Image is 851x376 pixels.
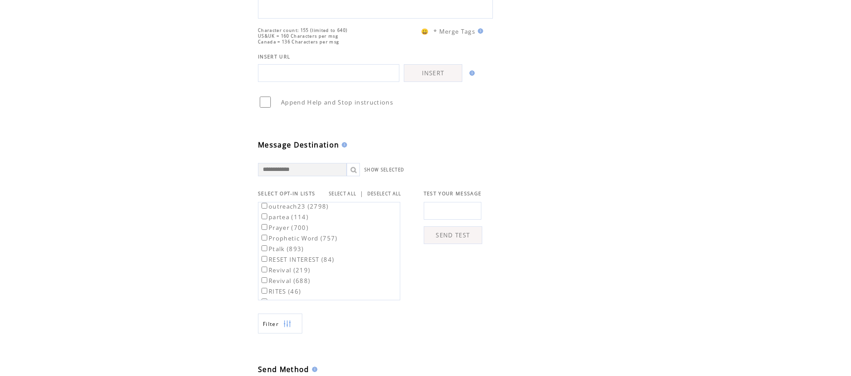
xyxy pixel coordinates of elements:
[260,287,301,295] label: RITES (46)
[467,70,475,76] img: help.gif
[421,27,429,35] span: 😀
[360,190,363,198] span: |
[367,191,402,197] a: DESELECT ALL
[258,33,338,39] span: US&UK = 160 Characters per msg
[262,245,267,251] input: Ptalk (893)
[329,191,356,197] a: SELECT ALL
[309,367,317,372] img: help.gif
[260,245,304,253] label: Ptalk (893)
[262,213,267,219] input: partea (114)
[364,167,404,173] a: SHOW SELECTED
[262,224,267,230] input: Prayer (700)
[263,320,279,328] span: Show filters
[258,190,315,197] span: SELECT OPT-IN LISTS
[260,224,308,232] label: Prayer (700)
[262,235,267,240] input: Prophetic Word (757)
[260,213,308,221] label: partea (114)
[262,298,267,304] input: ROPE (24)
[258,54,290,60] span: INSERT URL
[262,277,267,283] input: Revival (688)
[262,256,267,262] input: RESET INTEREST (84)
[475,28,483,34] img: help.gif
[258,27,347,33] span: Character count: 155 (limited to 640)
[424,190,482,197] span: TEST YOUR MESSAGE
[424,226,482,244] a: SEND TEST
[260,256,334,264] label: RESET INTEREST (84)
[260,202,329,210] label: outreach23 (2798)
[260,234,338,242] label: Prophetic Word (757)
[262,288,267,294] input: RITES (46)
[258,140,339,150] span: Message Destination
[260,298,301,306] label: ROPE (24)
[404,64,462,82] a: INSERT
[258,314,302,333] a: Filter
[339,142,347,147] img: help.gif
[262,267,267,272] input: Revival (219)
[283,314,291,334] img: filters.png
[281,98,393,106] span: Append Help and Stop instructions
[262,203,267,209] input: outreach23 (2798)
[433,27,475,35] span: * Merge Tags
[258,39,339,45] span: Canada = 136 Characters per msg
[260,277,310,285] label: Revival (688)
[260,266,310,274] label: Revival (219)
[258,364,309,374] span: Send Method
